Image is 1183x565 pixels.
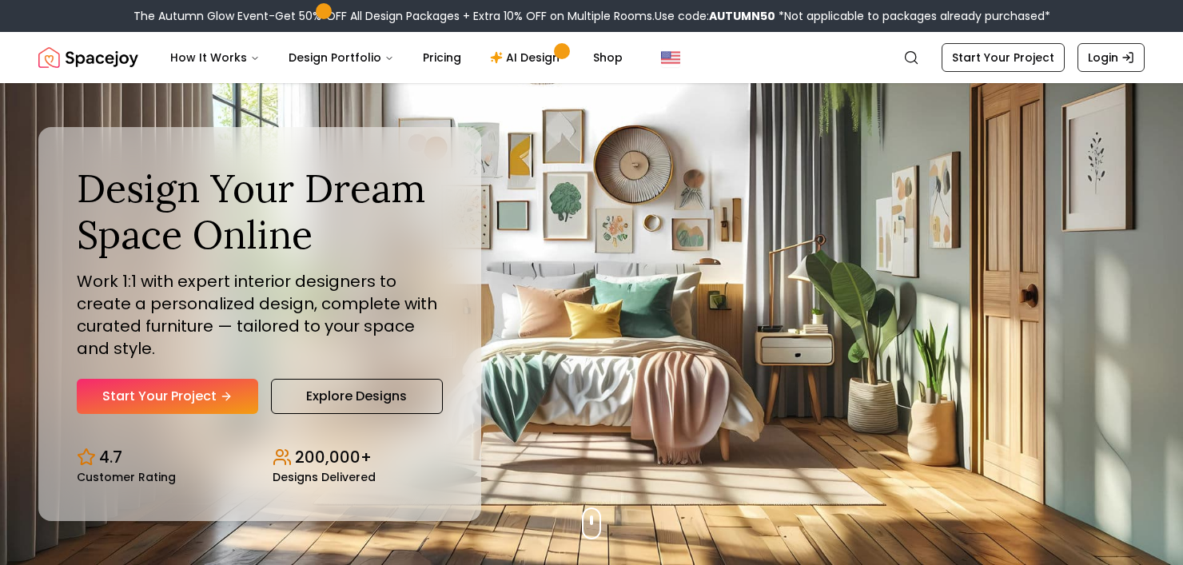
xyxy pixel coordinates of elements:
[580,42,635,74] a: Shop
[77,379,258,414] a: Start Your Project
[295,446,372,468] p: 200,000+
[99,446,122,468] p: 4.7
[77,165,443,257] h1: Design Your Dream Space Online
[77,433,443,483] div: Design stats
[133,8,1050,24] div: The Autumn Glow Event-Get 50% OFF All Design Packages + Extra 10% OFF on Multiple Rooms.
[77,270,443,360] p: Work 1:1 with expert interior designers to create a personalized design, complete with curated fu...
[477,42,577,74] a: AI Design
[942,43,1065,72] a: Start Your Project
[410,42,474,74] a: Pricing
[271,379,443,414] a: Explore Designs
[709,8,775,24] b: AUTUMN50
[157,42,273,74] button: How It Works
[655,8,775,24] span: Use code:
[775,8,1050,24] span: *Not applicable to packages already purchased*
[157,42,635,74] nav: Main
[38,42,138,74] a: Spacejoy
[38,42,138,74] img: Spacejoy Logo
[1077,43,1145,72] a: Login
[276,42,407,74] button: Design Portfolio
[661,48,680,67] img: United States
[77,471,176,483] small: Customer Rating
[273,471,376,483] small: Designs Delivered
[38,32,1145,83] nav: Global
